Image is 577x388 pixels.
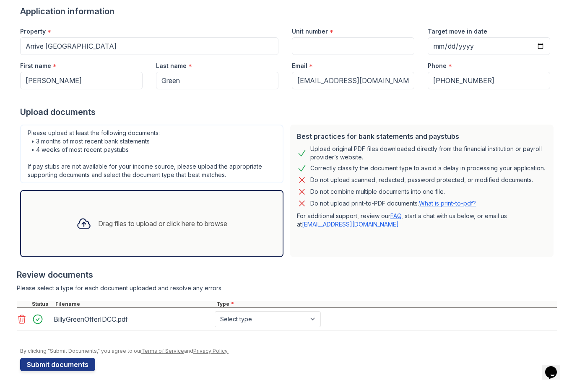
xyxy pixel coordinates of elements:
label: Last name [156,62,187,70]
label: Phone [428,62,447,70]
a: Privacy Policy. [193,348,229,354]
iframe: chat widget [542,354,569,380]
label: Target move in date [428,27,487,36]
p: For additional support, review our , start a chat with us below, or email us at [297,212,547,229]
a: Terms of Service [141,348,184,354]
a: [EMAIL_ADDRESS][DOMAIN_NAME] [302,221,399,228]
div: By clicking "Submit Documents," you agree to our and [20,348,557,354]
div: Drag files to upload or click here to browse [98,219,227,229]
button: Submit documents [20,358,95,371]
label: Property [20,27,46,36]
a: What is print-to-pdf? [419,200,476,207]
div: Upload documents [20,106,557,118]
div: Filename [54,301,215,307]
p: Do not upload print-to-PDF documents. [310,199,476,208]
div: Correctly classify the document type to avoid a delay in processing your application. [310,163,545,173]
div: Do not combine multiple documents into one file. [310,187,445,197]
div: Please upload at least the following documents: • 3 months of most recent bank statements • 4 wee... [20,125,283,183]
a: FAQ [390,212,401,219]
div: BillyGreenOfferIDCC.pdf [54,312,211,326]
div: Best practices for bank statements and paystubs [297,131,547,141]
label: First name [20,62,51,70]
div: Upload original PDF files downloaded directly from the financial institution or payroll provider’... [310,145,547,161]
div: Type [215,301,557,307]
label: Unit number [292,27,328,36]
div: Do not upload scanned, redacted, password protected, or modified documents. [310,175,533,185]
div: Review documents [17,269,557,281]
div: Application information [20,5,557,17]
div: Please select a type for each document uploaded and resolve any errors. [17,284,557,292]
label: Email [292,62,307,70]
div: Status [30,301,54,307]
